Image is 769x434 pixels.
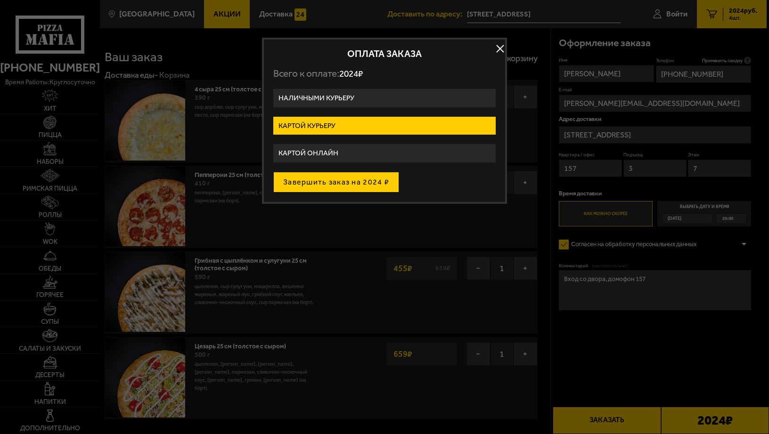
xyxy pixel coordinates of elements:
label: Картой курьеру [273,117,496,135]
label: Наличными курьеру [273,89,496,107]
p: Всего к оплате: [273,68,496,80]
button: Завершить заказ на 2024 ₽ [273,172,399,193]
span: 2024 ₽ [339,68,363,79]
h2: Оплата заказа [273,49,496,58]
label: Картой онлайн [273,144,496,162]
